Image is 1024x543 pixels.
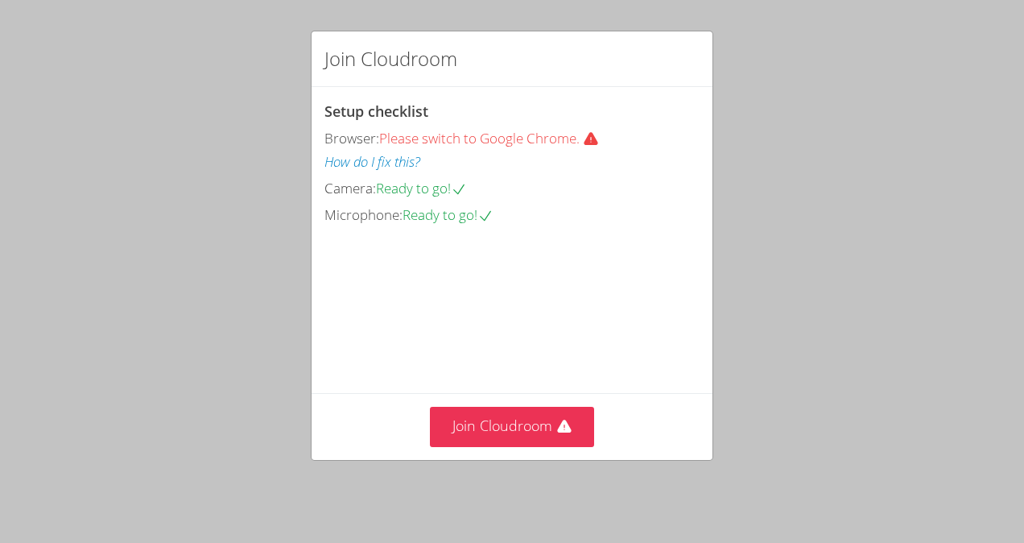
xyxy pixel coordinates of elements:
span: Ready to go! [376,179,467,197]
button: Join Cloudroom [430,407,595,446]
button: How do I fix this? [324,151,420,174]
span: Setup checklist [324,102,428,121]
span: Microphone: [324,205,403,224]
h2: Join Cloudroom [324,44,457,73]
span: Ready to go! [403,205,493,224]
span: Please switch to Google Chrome. [379,129,605,147]
span: Browser: [324,129,379,147]
span: Camera: [324,179,376,197]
